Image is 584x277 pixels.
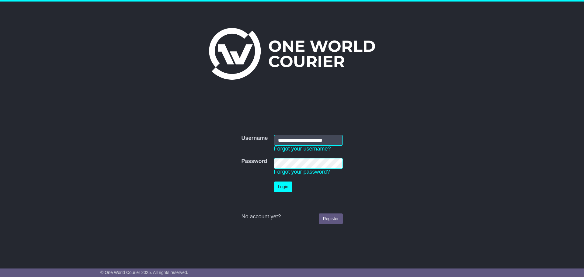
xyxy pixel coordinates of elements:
button: Login [274,182,292,192]
a: Forgot your username? [274,146,331,152]
div: No account yet? [241,213,342,220]
a: Register [319,213,342,224]
img: One World [209,28,375,80]
span: © One World Courier 2025. All rights reserved. [100,270,188,275]
a: Forgot your password? [274,169,330,175]
label: Password [241,158,267,165]
label: Username [241,135,268,142]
